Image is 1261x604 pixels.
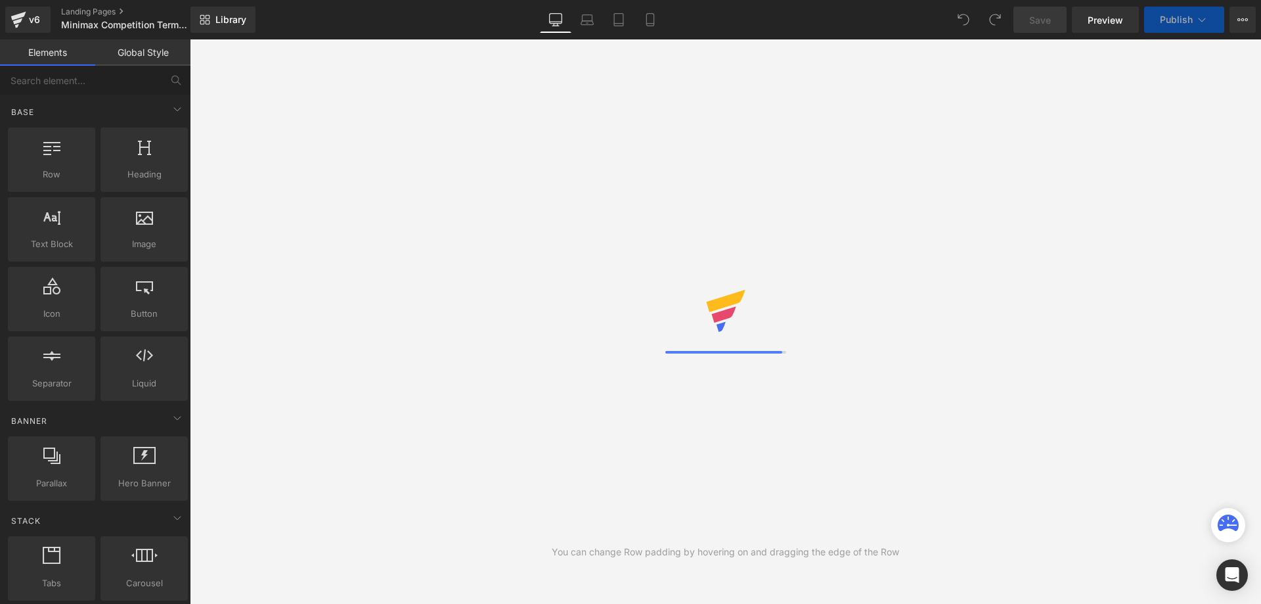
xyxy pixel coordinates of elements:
span: Separator [12,377,91,390]
button: More [1229,7,1256,33]
button: Redo [982,7,1008,33]
span: Row [12,168,91,181]
div: Open Intercom Messenger [1216,559,1248,591]
span: Parallax [12,476,91,490]
span: Icon [12,307,91,321]
div: You can change Row padding by hovering on and dragging the edge of the Row [552,545,899,559]
div: v6 [26,11,43,28]
span: Carousel [104,576,184,590]
span: Library [215,14,246,26]
a: Laptop [571,7,603,33]
span: Publish [1160,14,1193,25]
span: Text Block [12,237,91,251]
span: Banner [10,415,49,427]
span: Preview [1088,13,1123,27]
a: Global Style [95,39,190,66]
span: Tabs [12,576,91,590]
span: Liquid [104,377,184,390]
span: Save [1029,13,1051,27]
a: v6 [5,7,51,33]
a: New Library [190,7,255,33]
span: Stack [10,515,42,527]
a: Landing Pages [61,7,212,17]
a: Desktop [540,7,571,33]
a: Preview [1072,7,1139,33]
span: Button [104,307,184,321]
span: Minimax Competition Terms & Conditions [61,20,187,30]
a: Mobile [634,7,666,33]
button: Publish [1144,7,1224,33]
button: Undo [950,7,977,33]
span: Heading [104,168,184,181]
span: Hero Banner [104,476,184,490]
span: Image [104,237,184,251]
span: Base [10,106,35,118]
a: Tablet [603,7,634,33]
